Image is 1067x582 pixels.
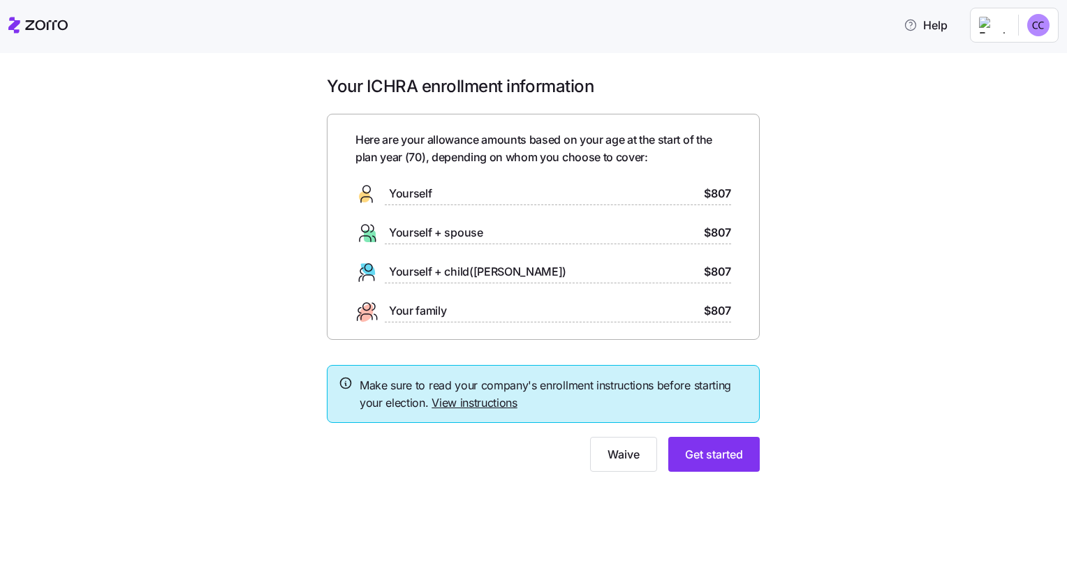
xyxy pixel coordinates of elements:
[432,396,517,410] a: View instructions
[704,302,731,320] span: $807
[327,75,760,97] h1: Your ICHRA enrollment information
[704,185,731,202] span: $807
[389,302,446,320] span: Your family
[360,377,748,412] span: Make sure to read your company's enrollment instructions before starting your election.
[892,11,959,39] button: Help
[685,446,743,463] span: Get started
[355,131,731,166] span: Here are your allowance amounts based on your age at the start of the plan year ( 70 ), depending...
[668,437,760,472] button: Get started
[389,185,432,202] span: Yourself
[389,224,483,241] span: Yourself + spouse
[704,224,731,241] span: $807
[608,446,640,463] span: Waive
[904,17,948,33] span: Help
[979,17,1007,33] img: Employer logo
[1027,14,1050,36] img: 319c023e976fa9edc581779015ba1632
[389,263,566,281] span: Yourself + child([PERSON_NAME])
[590,437,657,472] button: Waive
[704,263,731,281] span: $807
